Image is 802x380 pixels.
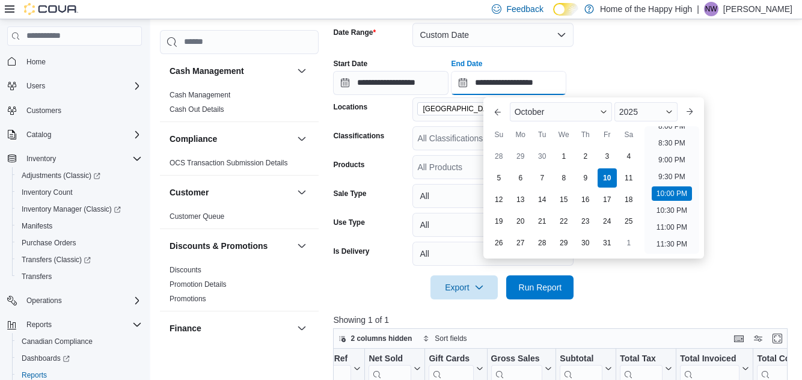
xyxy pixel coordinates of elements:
[24,3,78,15] img: Cova
[652,203,692,218] li: 10:30 PM
[644,126,699,254] ul: Time
[22,238,76,248] span: Purchase Orders
[598,190,617,209] div: day-17
[506,3,543,15] span: Feedback
[22,255,91,265] span: Transfers (Classic)
[600,2,692,16] p: Home of the Happy High
[598,168,617,188] div: day-10
[489,233,509,253] div: day-26
[17,236,81,250] a: Purchase Orders
[2,150,147,167] button: Inventory
[22,272,52,281] span: Transfers
[170,186,292,198] button: Customer
[554,212,574,231] div: day-22
[620,353,663,364] div: Total Tax
[12,184,147,201] button: Inventory Count
[614,102,678,121] div: Button. Open the year selector. 2025 is currently selected.
[170,65,244,77] h3: Cash Management
[511,212,530,231] div: day-20
[435,334,467,343] span: Sort fields
[350,334,412,343] span: 2 columns hidden
[412,242,574,266] button: All
[511,125,530,144] div: Mo
[576,233,595,253] div: day-30
[170,105,224,114] span: Cash Out Details
[333,247,369,256] label: Is Delivery
[17,236,142,250] span: Purchase Orders
[26,130,51,139] span: Catalog
[170,294,206,304] span: Promotions
[22,152,61,166] button: Inventory
[654,136,690,150] li: 8:30 PM
[489,212,509,231] div: day-19
[170,186,209,198] h3: Customer
[333,218,364,227] label: Use Type
[333,102,367,112] label: Locations
[654,119,690,133] li: 8:00 PM
[489,168,509,188] div: day-5
[170,133,217,145] h3: Compliance
[511,147,530,166] div: day-29
[652,186,692,201] li: 10:00 PM
[429,353,474,364] div: Gift Cards
[488,102,507,121] button: Previous Month
[519,281,562,293] span: Run Report
[12,251,147,268] a: Transfers (Classic)
[17,253,96,267] a: Transfers (Classic)
[491,353,543,364] div: Gross Sales
[22,127,142,142] span: Catalog
[489,190,509,209] div: day-12
[533,190,552,209] div: day-14
[160,209,319,228] div: Customer
[451,71,566,95] input: Press the down key to enter a popover containing a calendar. Press the escape key to close the po...
[17,351,75,366] a: Dashboards
[2,126,147,143] button: Catalog
[17,334,97,349] a: Canadian Compliance
[22,188,73,197] span: Inventory Count
[652,220,692,234] li: 11:00 PM
[22,293,67,308] button: Operations
[2,316,147,333] button: Reports
[22,337,93,346] span: Canadian Compliance
[2,53,147,70] button: Home
[619,168,638,188] div: day-11
[12,234,147,251] button: Purchase Orders
[22,354,70,363] span: Dashboards
[511,168,530,188] div: day-6
[170,265,201,275] span: Discounts
[17,202,142,216] span: Inventory Manager (Classic)
[295,239,309,253] button: Discounts & Promotions
[333,131,384,141] label: Classifications
[12,201,147,218] a: Inventory Manager (Classic)
[22,317,57,332] button: Reports
[412,184,574,208] button: All
[438,275,491,299] span: Export
[22,204,121,214] span: Inventory Manager (Classic)
[170,322,292,334] button: Finance
[576,190,595,209] div: day-16
[22,103,142,118] span: Customers
[619,212,638,231] div: day-25
[12,218,147,234] button: Manifests
[681,353,740,364] div: Total Invoiced
[697,2,699,16] p: |
[160,263,319,311] div: Discounts & Promotions
[619,107,638,117] span: 2025
[170,280,227,289] a: Promotion Details
[770,331,785,346] button: Enter fullscreen
[654,170,690,184] li: 9:30 PM
[554,125,574,144] div: We
[489,125,509,144] div: Su
[22,55,51,69] a: Home
[17,269,57,284] a: Transfers
[170,133,292,145] button: Compliance
[511,190,530,209] div: day-13
[417,102,531,115] span: Winnipeg - The Shed District - Fire & Flower
[506,275,574,299] button: Run Report
[533,233,552,253] div: day-28
[17,168,142,183] span: Adjustments (Classic)
[295,321,309,336] button: Finance
[160,156,319,175] div: Compliance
